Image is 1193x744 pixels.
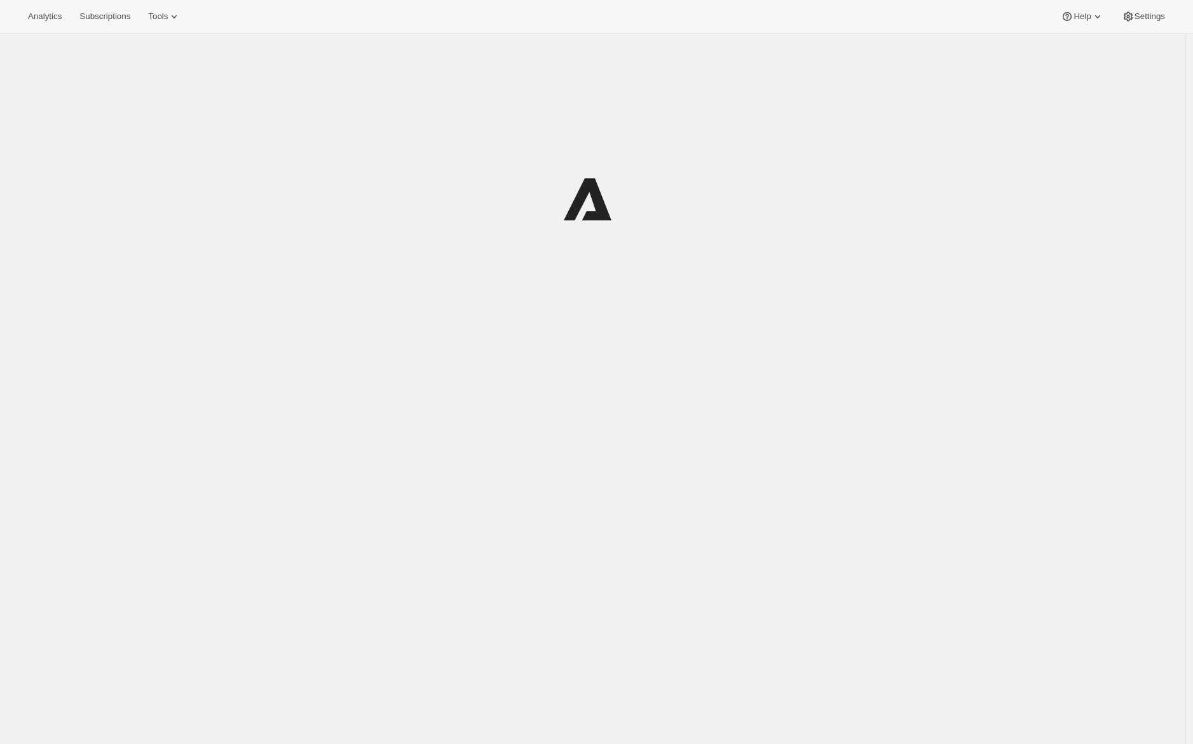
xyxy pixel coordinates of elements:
[28,11,62,22] span: Analytics
[1053,8,1111,25] button: Help
[148,11,168,22] span: Tools
[79,11,130,22] span: Subscriptions
[140,8,188,25] button: Tools
[1114,8,1173,25] button: Settings
[20,8,69,25] button: Analytics
[1135,11,1165,22] span: Settings
[1074,11,1091,22] span: Help
[72,8,138,25] button: Subscriptions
